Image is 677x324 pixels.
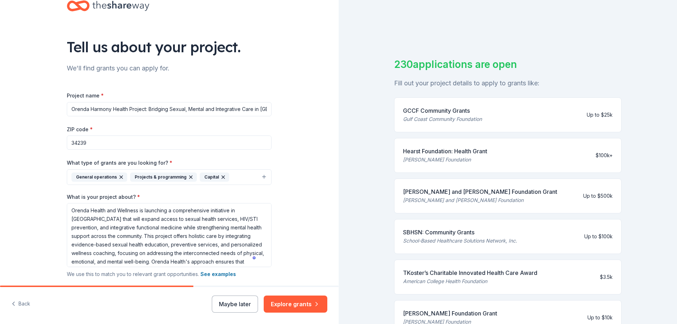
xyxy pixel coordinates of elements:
div: $3.5k [600,273,613,281]
div: Fill out your project details to apply to grants like: [394,78,622,89]
input: After school program [67,102,272,116]
label: ZIP code [67,126,93,133]
div: American College Health Foundation [403,277,537,286]
div: $100k+ [596,151,613,160]
button: Maybe later [212,296,258,313]
div: Tell us about your project. [67,37,272,57]
div: 230 applications are open [394,57,622,72]
div: [PERSON_NAME] and [PERSON_NAME] Foundation Grant [403,187,557,196]
div: [PERSON_NAME] Foundation Grant [403,309,497,318]
textarea: To enrich screen reader interactions, please activate Accessibility in Grammarly extension settings [67,203,272,267]
label: Project name [67,92,104,99]
div: We'll find grants you can apply for. [67,63,272,74]
div: Up to $10k [587,313,613,322]
button: See examples [200,270,236,278]
div: SBHSN: Community Grants [403,228,517,237]
div: Up to $100k [584,232,613,241]
span: We use this to match you to relevant grant opportunities. [67,271,236,277]
div: [PERSON_NAME] and [PERSON_NAME] Foundation [403,196,557,205]
button: Explore grants [264,296,327,313]
div: General operations [71,172,127,182]
div: Up to $25k [587,111,613,119]
div: Up to $500k [583,192,613,200]
div: Hearst Foundation: Health Grant [403,147,487,155]
label: What is your project about? [67,193,140,201]
div: TKoster’s Charitable Innovated Health Care Award [403,269,537,277]
div: Gulf Coast Community Foundation [403,115,482,123]
div: GCCF Community Grants [403,106,482,115]
div: School-Based Healthcare Solutions Network, Inc. [403,237,517,245]
button: General operationsProjects & programmingCapital [67,169,272,185]
label: What type of grants are you looking for? [67,159,172,166]
div: Capital [200,172,229,182]
input: 12345 (U.S. only) [67,136,272,150]
button: Back [11,297,30,312]
div: [PERSON_NAME] Foundation [403,155,487,164]
div: Projects & programming [130,172,197,182]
